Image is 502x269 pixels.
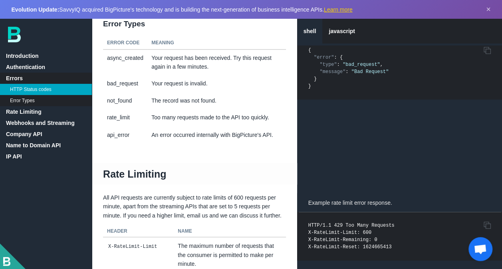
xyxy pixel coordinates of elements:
span: : [337,62,340,67]
td: Your request has been received. Try this request again in a few minutes. [147,49,286,75]
span: } [308,83,311,89]
span: , [380,62,383,67]
img: BigPicture-logo-whitev2.png [3,257,10,266]
span: : [334,55,337,60]
span: "type" [319,62,337,67]
td: async_created [103,49,147,75]
strong: Evolution Update: [12,6,60,13]
button: Dismiss announcement [486,5,491,14]
a: Learn more [324,6,353,13]
th: Name [174,225,286,237]
span: "bad_request" [343,62,380,67]
a: shell [297,19,323,44]
span: { [340,55,343,60]
span: SavvyIQ acquired BigPicture's technology and is building the next-generation of business intellig... [12,6,353,13]
h1: Rate Limiting [92,163,297,184]
span: "Bad Request" [351,69,389,75]
div: Open chat [468,237,492,261]
img: bp-logo-B-teal.svg [8,27,21,42]
code: HTTP/1.1 429 Too Many Requests X-RateLimit-Limit: 600 X-RateLimit-Remaining: 0 X-RateLimit-Reset:... [308,222,395,249]
span: "error" [314,55,334,60]
th: Error Code [103,37,147,49]
td: rate_limit [103,109,147,126]
td: Too many requests made to the API too quickly. [147,109,286,126]
code: X-RateLimit-Limit [107,242,158,250]
td: The record was not found. [147,92,286,109]
td: bad_request [103,75,147,92]
span: "message" [319,69,345,75]
td: An error occurred internally with BigPicture's API. [147,126,286,143]
span: { [308,47,311,53]
td: Your request is invalid. [147,75,286,92]
th: Meaning [147,37,286,49]
td: not_found [103,92,147,109]
th: Header [103,225,174,237]
h2: Error Types [92,10,297,38]
span: : [345,69,348,75]
td: api_error [103,126,147,143]
a: javascript [322,19,361,44]
span: } [314,76,317,82]
p: All API requests are currently subject to rate limits of 600 requests per minute, apart from the ... [92,193,297,220]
